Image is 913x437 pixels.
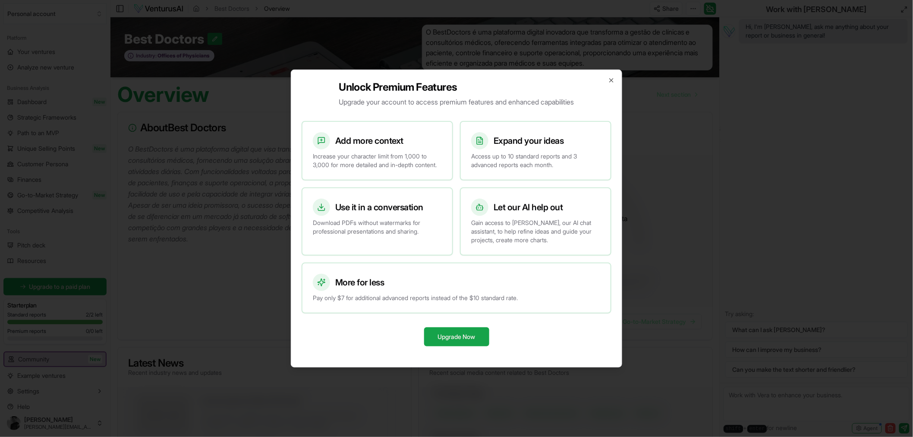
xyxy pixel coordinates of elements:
[313,152,442,169] p: Increase your character limit from 1,000 to 3,000 for more detailed and in-depth content.
[494,135,564,147] h3: Expand your ideas
[339,97,574,107] p: Upgrade your account to access premium features and enhanced capabilities
[313,294,600,302] p: Pay only $7 for additional advanced reports instead of the $10 standard rate.
[471,218,600,244] p: Gain access to [PERSON_NAME], our AI chat assistant, to help refine ideas and guide your projects...
[494,201,563,213] h3: Let our AI help out
[471,152,600,169] p: Access up to 10 standard reports and 3 advanced reports each month.
[424,327,489,346] button: Upgrade Now
[313,218,442,236] p: Download PDFs without watermarks for professional presentations and sharing.
[335,276,384,288] h3: More for less
[335,201,423,213] h3: Use it in a conversation
[335,135,403,147] h3: Add more context
[339,80,574,94] h2: Unlock Premium Features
